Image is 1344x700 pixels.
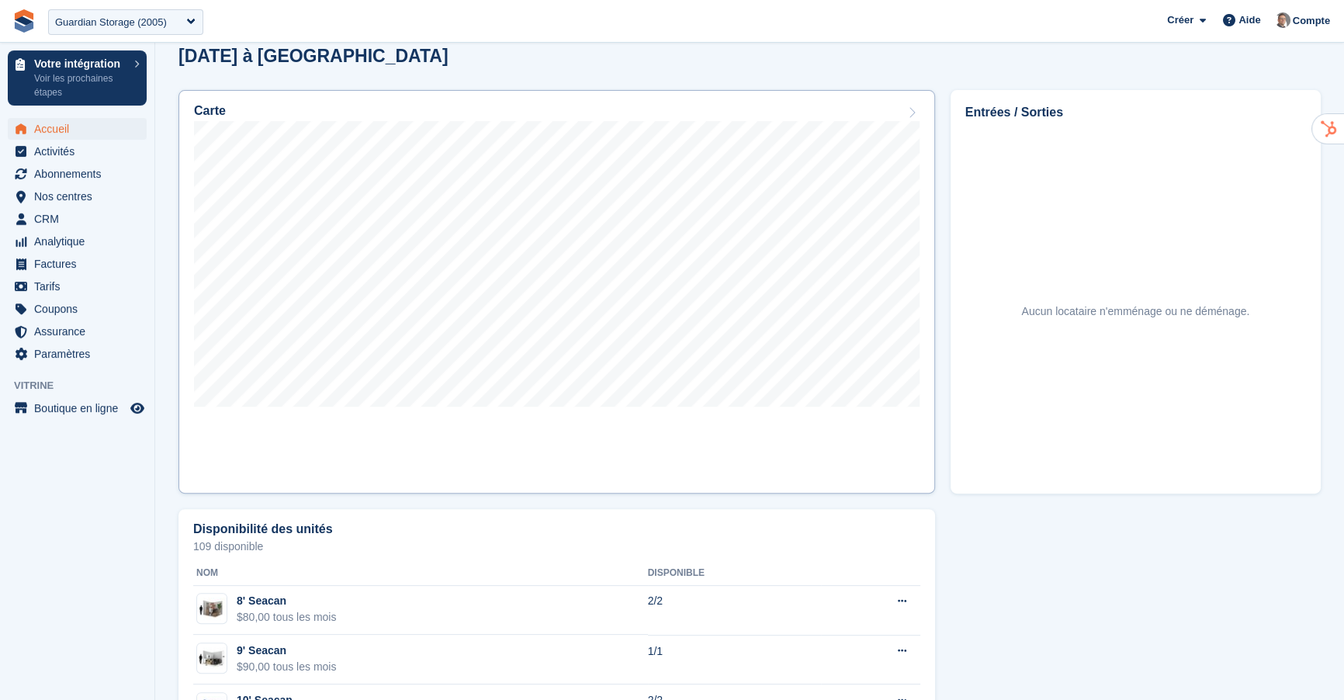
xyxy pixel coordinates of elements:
span: Abonnements [34,163,127,185]
img: 75-sqft-unit.jpg [197,647,227,670]
span: Vitrine [14,378,154,393]
span: Accueil [34,118,127,140]
div: $90,00 tous les mois [237,659,336,675]
img: Sebastien Bonnier [1275,12,1290,28]
h2: Disponibilité des unités [193,522,333,536]
span: Coupons [34,298,127,320]
a: menu [8,298,147,320]
a: menu [8,185,147,207]
a: menu [8,321,147,342]
span: Analytique [34,230,127,252]
span: Nos centres [34,185,127,207]
p: Votre intégration [34,58,126,69]
span: Boutique en ligne [34,397,127,419]
a: Boutique d'aperçu [128,399,147,418]
a: menu [8,230,147,252]
div: 8' Seacan [237,593,336,609]
img: 64-sqft-unit.jpg [197,598,227,620]
th: Disponible [648,561,821,586]
a: menu [8,253,147,275]
a: menu [8,118,147,140]
h2: Entrées / Sorties [965,103,1306,122]
span: Compte [1293,13,1330,29]
p: 109 disponible [193,541,920,552]
span: Assurance [34,321,127,342]
div: Aucun locataire n'emménage ou ne déménage. [1021,303,1249,320]
a: menu [8,208,147,230]
a: Carte [178,90,935,494]
span: Factures [34,253,127,275]
span: Activités [34,140,127,162]
td: 1/1 [648,635,821,684]
a: menu [8,163,147,185]
p: Voir les prochaines étapes [34,71,126,99]
th: Nom [193,561,648,586]
span: Tarifs [34,275,127,297]
span: Créer [1167,12,1193,28]
a: Votre intégration Voir les prochaines étapes [8,50,147,106]
h2: Carte [194,104,226,118]
span: CRM [34,208,127,230]
a: menu [8,140,147,162]
div: $80,00 tous les mois [237,609,336,625]
a: menu [8,275,147,297]
span: Aide [1238,12,1260,28]
div: 9' Seacan [237,643,336,659]
td: 2/2 [648,585,821,635]
h2: [DATE] à [GEOGRAPHIC_DATA] [178,46,449,67]
div: Guardian Storage (2005) [55,15,167,30]
img: stora-icon-8386f47178a22dfd0bd8f6a31ec36ba5ce8667c1dd55bd0f319d3a0aa187defe.svg [12,9,36,33]
a: menu [8,397,147,419]
a: menu [8,343,147,365]
span: Paramètres [34,343,127,365]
